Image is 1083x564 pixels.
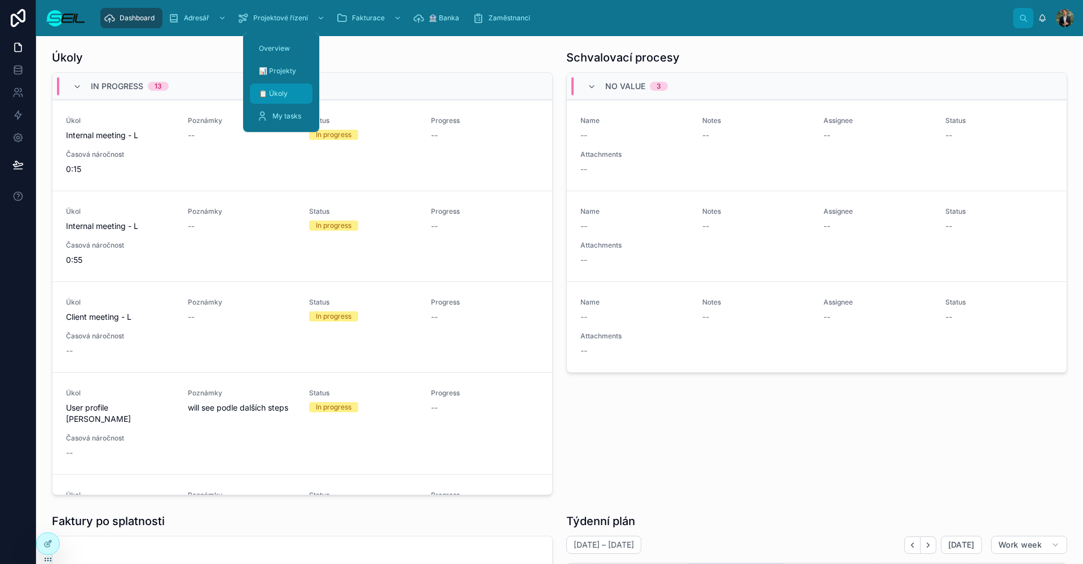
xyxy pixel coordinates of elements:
span: 0:15 [66,164,174,175]
span: -- [824,311,830,323]
span: -- [188,221,195,232]
span: -- [580,311,587,323]
span: Status [309,116,417,125]
button: Back [904,536,921,554]
h1: Schvalovací procesy [566,50,680,65]
span: Progress [431,207,539,216]
span: Status [945,207,1054,216]
span: Assignee [824,207,932,216]
span: Poznámky [188,298,296,307]
div: 13 [155,82,162,91]
div: 3 [657,82,661,91]
a: My tasks [250,106,312,126]
span: -- [702,311,709,323]
a: ÚkolInternal meeting - LPoznámky--StatusIn progressProgress--Časová náročnost0:15 [52,100,552,191]
div: In progress [316,311,351,321]
button: Work week [991,536,1067,554]
span: -- [702,130,709,141]
span: Notes [702,298,811,307]
a: Dashboard [100,8,162,28]
button: [DATE] [941,536,982,554]
span: Fakturace [352,14,385,23]
span: -- [945,130,952,141]
span: Poznámky [188,389,296,398]
span: Status [309,389,417,398]
h2: [DATE] – [DATE] [574,539,634,550]
a: 📋 Úkoly [250,83,312,104]
span: Adresář [184,14,209,23]
span: -- [580,221,587,232]
span: Name [580,207,689,216]
span: Notes [702,116,811,125]
span: Úkol [66,116,174,125]
span: Zaměstnanci [488,14,530,23]
span: Attachments [580,241,689,250]
span: Úkol [66,389,174,398]
span: Poznámky [188,491,296,500]
span: Časová náročnost [66,332,174,341]
span: Status [945,298,1054,307]
span: -- [580,254,587,266]
span: Status [309,207,417,216]
span: Internal meeting - L [66,221,174,232]
span: Časová náročnost [66,150,174,159]
a: ÚkolClient meeting - LPoznámky--StatusIn progressProgress--Časová náročnost-- [52,281,552,372]
span: Progress [431,116,539,125]
span: Assignee [824,298,932,307]
span: -- [702,221,709,232]
span: -- [580,164,587,175]
a: Adresář [165,8,232,28]
div: In progress [316,130,351,140]
span: Progress [431,298,539,307]
span: -- [431,311,438,323]
span: Úkol [66,298,174,307]
span: Časová náročnost [66,241,174,250]
div: scrollable content [95,6,1013,30]
span: -- [580,130,587,141]
span: 📋 Úkoly [259,89,288,98]
span: Overview [259,44,290,53]
span: will see podle dalších steps [188,402,296,413]
button: Next [921,536,936,554]
span: Úkol [66,491,174,500]
span: Name [580,116,689,125]
span: -- [66,447,73,459]
span: No value [605,81,645,92]
span: 🏦 Banka [429,14,459,23]
span: Dashboard [120,14,155,23]
span: User profile [PERSON_NAME] [66,402,174,425]
a: 🏦 Banka [410,8,467,28]
a: ÚkolUser profile [PERSON_NAME]Poznámkywill see podle dalších stepsStatusIn progressProgress--Časo... [52,372,552,474]
span: My tasks [272,112,301,121]
span: -- [824,130,830,141]
span: Časová náročnost [66,434,174,443]
div: In progress [316,221,351,231]
a: 📊 Projekty [250,61,312,81]
span: Assignee [824,116,932,125]
span: 📊 Projekty [259,67,296,76]
span: Client meeting - L [66,311,174,323]
span: -- [431,130,438,141]
span: Úkol [66,207,174,216]
span: Attachments [580,150,689,159]
span: Status [309,298,417,307]
span: Poznámky [188,207,296,216]
a: Overview [250,38,312,59]
span: -- [945,311,952,323]
span: Progress [431,389,539,398]
span: -- [188,130,195,141]
span: [DATE] [948,540,975,550]
img: App logo [45,9,86,27]
span: Status [309,491,417,500]
span: Name [580,298,689,307]
span: Notes [702,207,811,216]
a: Projektové řízení [234,8,331,28]
span: Work week [998,540,1042,550]
span: -- [824,221,830,232]
a: ÚkolInternal meeting - LPoznámky--StatusIn progressProgress--Časová náročnost0:55 [52,191,552,281]
span: In progress [91,81,143,92]
span: -- [945,221,952,232]
span: Projektové řízení [253,14,308,23]
span: -- [431,402,438,413]
span: Status [945,116,1054,125]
